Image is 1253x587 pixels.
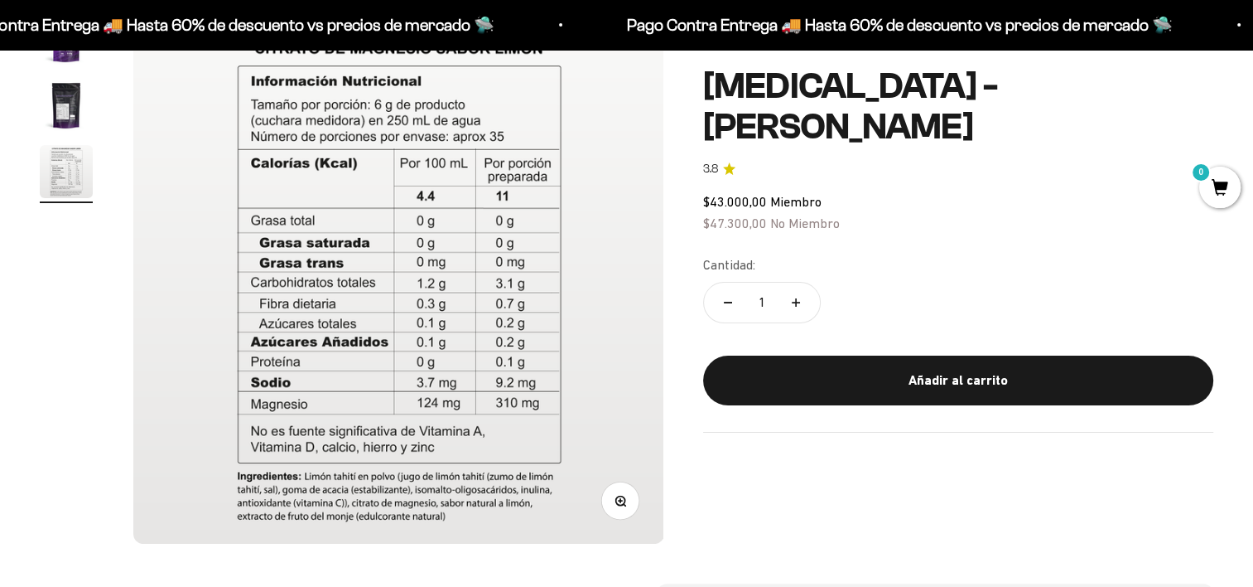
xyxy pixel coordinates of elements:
button: Aumentar cantidad [772,283,820,323]
span: Miembro [770,194,822,209]
p: Pago Contra Entrega 🚚 Hasta 60% de descuento vs precios de mercado 🛸 [601,12,1147,38]
a: 3.83.8 de 5.0 estrellas [703,160,1213,178]
img: Citrato de Magnesio - Sabor Limón [40,79,93,132]
button: Ir al artículo 3 [40,145,93,203]
span: No Miembro [770,216,840,230]
span: $43.000,00 [703,194,767,209]
label: Cantidad: [703,254,755,275]
span: $47.300,00 [703,216,767,230]
span: 3.8 [703,160,718,178]
img: Citrato de Magnesio - Sabor Limón [133,12,664,544]
mark: 0 [1191,163,1211,182]
a: 0 [1199,180,1241,198]
div: Añadir al carrito [736,370,1180,391]
img: Citrato de Magnesio - Sabor Limón [40,145,93,198]
h1: [MEDICAL_DATA] - [PERSON_NAME] [703,66,1213,147]
button: Ir al artículo 2 [40,79,93,137]
button: Reducir cantidad [704,283,752,323]
button: Añadir al carrito [703,356,1213,405]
